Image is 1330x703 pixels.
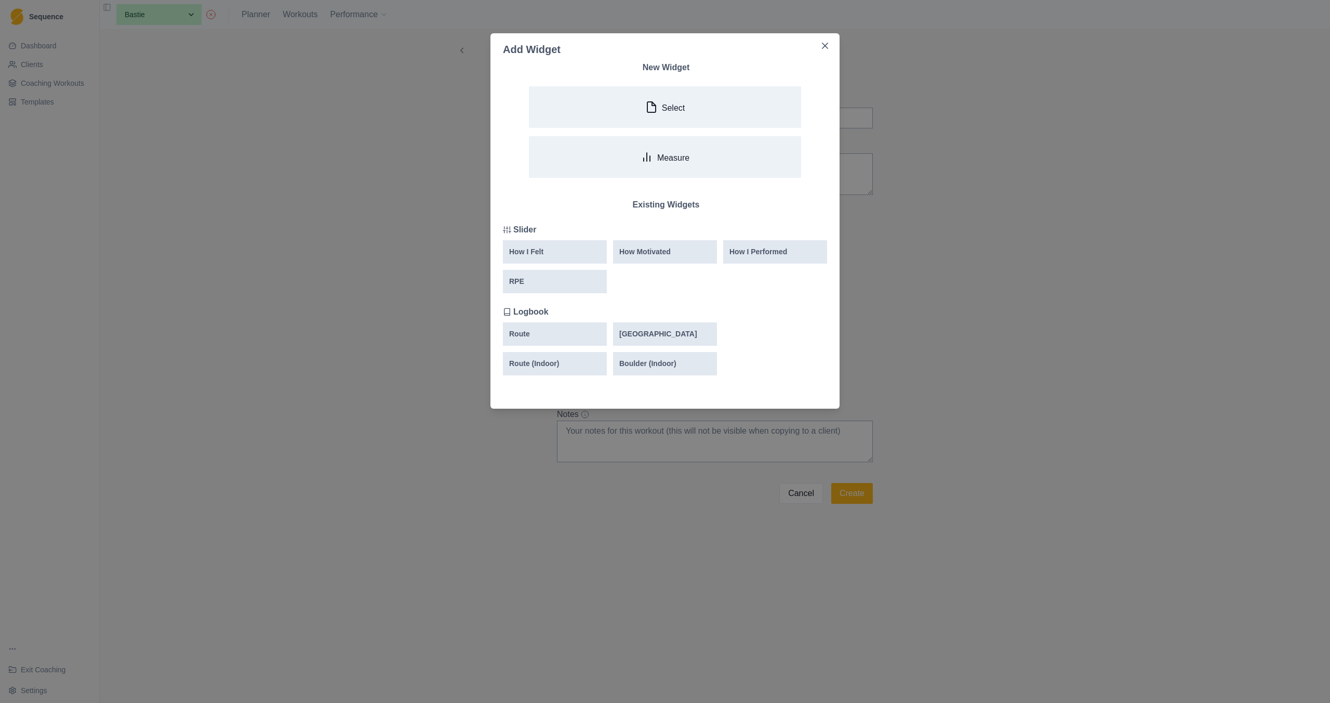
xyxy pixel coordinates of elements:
header: Add Widget [490,33,840,57]
p: [GEOGRAPHIC_DATA] [619,329,697,340]
p: How Motivated [619,246,671,257]
p: Boulder (Indoor) [619,358,676,369]
p: Slider [513,224,536,236]
button: Measure [529,136,801,178]
p: How I Felt [509,246,543,257]
p: Measure [657,153,689,163]
p: Select [662,103,685,113]
p: New Widget [505,61,827,74]
p: RPE [509,276,524,287]
p: Route [509,329,530,340]
p: Existing Widgets [505,199,827,211]
button: Select [529,86,801,128]
p: How I Performed [729,246,787,257]
button: Close [817,37,833,54]
p: Route (Indoor) [509,358,559,369]
p: Logbook [513,306,549,318]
